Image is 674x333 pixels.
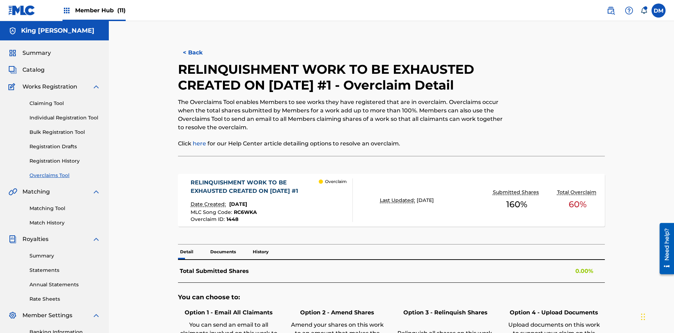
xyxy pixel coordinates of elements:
a: Summary [29,252,100,260]
a: Match History [29,219,100,227]
img: Matching [8,188,17,196]
span: Matching [22,188,50,196]
p: History [251,244,271,259]
span: Royalties [22,235,48,243]
h6: Option 2 - Amend Shares [288,308,386,317]
a: Overclaims Tool [29,172,100,179]
img: Accounts [8,27,17,35]
span: 60 % [569,198,587,211]
a: Claiming Tool [29,100,100,107]
img: expand [92,235,100,243]
div: Drag [641,306,645,327]
a: Matching Tool [29,205,100,212]
img: Catalog [8,66,17,74]
h5: You can choose to: [178,293,605,301]
h2: RELINQUISHMENT WORK TO BE EXHAUSTED CREATED ON [DATE] #1 - Overclaim Detail [178,61,507,93]
p: Date Created: [191,201,227,208]
img: expand [92,83,100,91]
img: Works Registration [8,83,18,91]
img: expand [92,188,100,196]
img: Summary [8,49,17,57]
a: RELINQUISHMENT WORK TO BE EXHAUSTED CREATED ON [DATE] #1Date Created:[DATE]MLC Song Code:RC6WKAOv... [178,174,605,227]
img: Top Rightsholders [62,6,71,15]
span: 160 % [506,198,527,211]
p: 0.00% [575,267,593,275]
h5: King McTesterson [21,27,94,35]
a: Public Search [604,4,618,18]
div: Help [622,4,636,18]
p: Last Updated: [380,197,417,204]
h6: Option 4 - Upload Documents [505,308,603,317]
iframe: Resource Center [654,220,674,278]
h6: Option 3 - Relinquish Shares [396,308,495,317]
a: Rate Sheets [29,295,100,303]
span: RC6WKA [234,209,257,215]
p: Overclaim [325,178,347,185]
div: Notifications [640,7,647,14]
a: SummarySummary [8,49,51,57]
span: [DATE] [417,197,434,203]
img: help [625,6,633,15]
a: Statements [29,267,100,274]
span: [DATE] [229,201,247,207]
span: MLC Song Code : [191,209,234,215]
p: Total Submitted Shares [180,267,249,275]
span: Overclaim ID : [191,216,226,222]
span: Member Settings [22,311,72,320]
iframe: Chat Widget [639,299,674,333]
img: expand [92,311,100,320]
div: RELINQUISHMENT WORK TO BE EXHAUSTED CREATED ON [DATE] #1 [191,178,319,195]
img: search [607,6,615,15]
p: Submitted Shares [493,189,541,196]
div: User Menu [652,4,666,18]
button: < Back [178,44,220,61]
img: Member Settings [8,311,17,320]
p: Total Overclaim [557,189,598,196]
span: 1448 [226,216,238,222]
a: Registration Drafts [29,143,100,150]
p: Documents [208,244,238,259]
span: Member Hub [75,6,126,14]
a: Registration History [29,157,100,165]
h6: Option 1 - Email All Claimants [180,308,278,317]
a: here [193,140,206,147]
span: (11) [117,7,126,14]
span: Works Registration [22,83,77,91]
a: Bulk Registration Tool [29,129,100,136]
span: Catalog [22,66,45,74]
img: Royalties [8,235,17,243]
a: CatalogCatalog [8,66,45,74]
p: Click for our Help Center article detailing options to resolve an overclaim. [178,139,507,148]
p: Detail [178,244,196,259]
a: Individual Registration Tool [29,114,100,122]
span: Summary [22,49,51,57]
a: Annual Statements [29,281,100,288]
p: The Overclaims Tool enables Members to see works they have registered that are in overclaim. Over... [178,98,507,132]
img: MLC Logo [8,5,35,15]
